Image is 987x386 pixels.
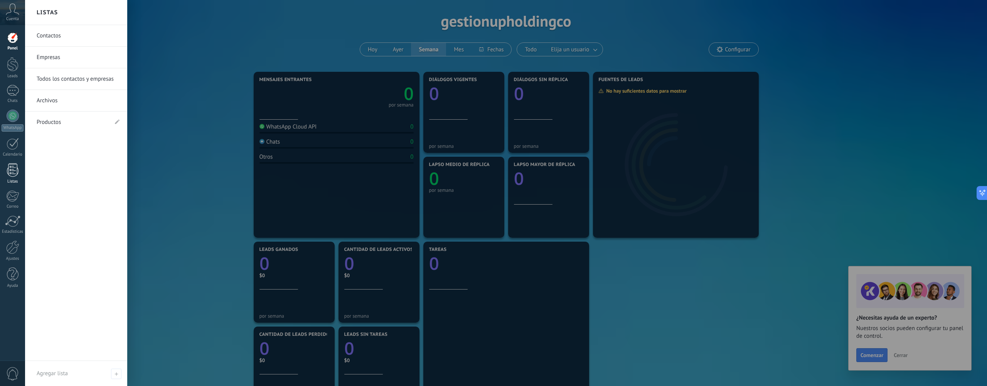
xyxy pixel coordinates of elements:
div: Chats [2,98,24,103]
span: Agregar lista [37,370,68,377]
div: Listas [2,179,24,184]
a: Empresas [37,47,120,68]
span: Cuenta [6,17,19,22]
div: Calendario [2,152,24,157]
a: Archivos [37,90,120,112]
div: Ayuda [2,283,24,288]
span: Agregar lista [111,369,121,379]
div: WhatsApp [2,124,24,132]
div: Panel [2,46,24,51]
a: Contactos [37,25,120,47]
div: Correo [2,204,24,209]
div: Leads [2,74,24,79]
a: Productos [37,112,108,133]
a: Todos los contactos y empresas [37,68,120,90]
div: Ajustes [2,256,24,261]
h2: Listas [37,0,58,25]
div: Estadísticas [2,229,24,234]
